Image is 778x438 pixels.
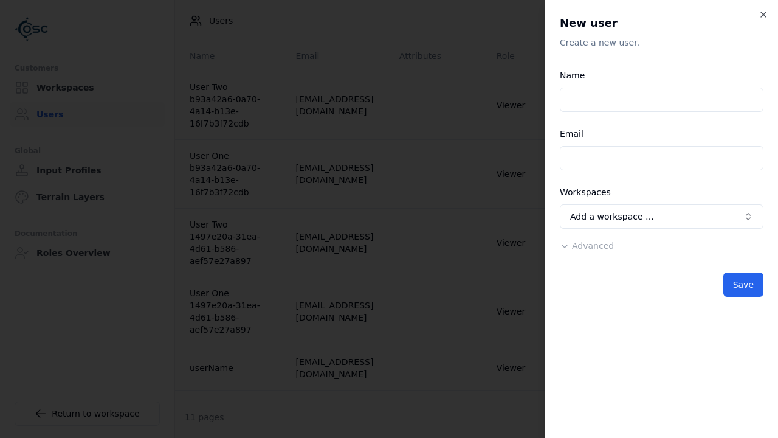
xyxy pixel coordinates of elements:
[570,210,654,223] span: Add a workspace …
[560,36,763,49] p: Create a new user.
[572,241,614,251] span: Advanced
[560,187,611,197] label: Workspaces
[560,129,583,139] label: Email
[560,71,585,80] label: Name
[560,240,614,252] button: Advanced
[560,15,763,32] h2: New user
[723,273,763,297] button: Save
